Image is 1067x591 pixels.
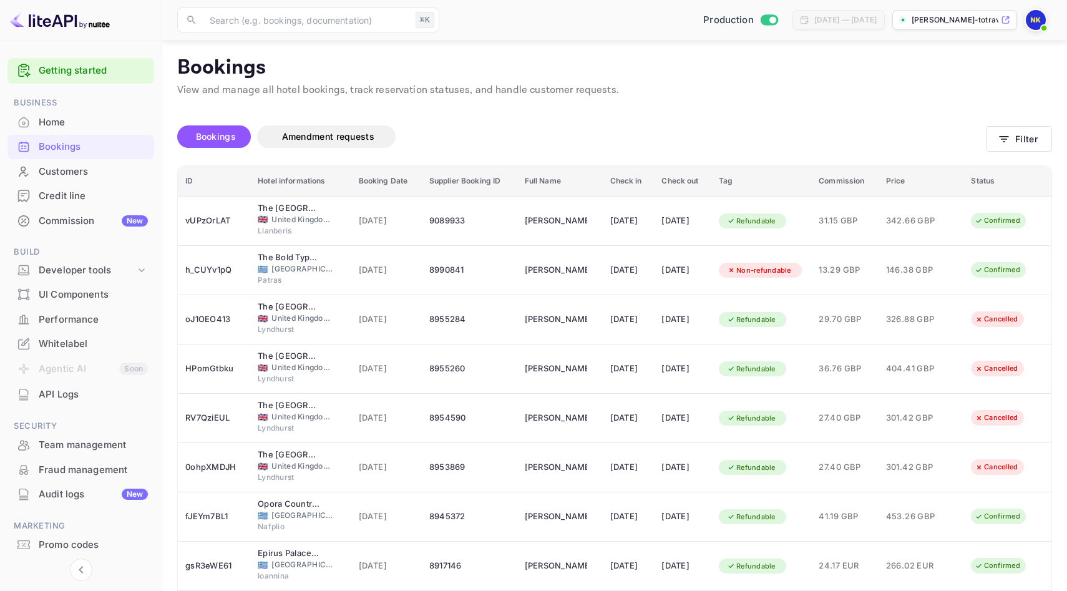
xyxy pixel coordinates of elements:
div: API Logs [39,388,148,402]
span: United Kingdom of [GEOGRAPHIC_DATA] and [GEOGRAPHIC_DATA] [271,214,334,225]
span: 27.40 GBP [819,461,870,474]
div: Team management [7,433,154,457]
span: 29.70 GBP [819,313,870,326]
th: Status [963,166,1051,197]
span: United Kingdom of [GEOGRAPHIC_DATA] and [GEOGRAPHIC_DATA] [271,411,334,422]
a: Audit logsNew [7,482,154,506]
div: Refundable [719,411,784,426]
span: United Kingdom of [GEOGRAPHIC_DATA] and [GEOGRAPHIC_DATA] [271,461,334,472]
div: Bookings [39,140,148,154]
th: Booking Date [351,166,422,197]
div: Cancelled [967,361,1026,376]
p: [PERSON_NAME]-totrave... [912,14,998,26]
div: [DATE] [661,457,704,477]
div: Cancelled [967,410,1026,426]
div: 8954590 [429,408,510,428]
div: Switch to Sandbox mode [698,13,782,27]
span: 266.02 EUR [886,559,948,573]
div: RV7QziEUL [185,408,243,428]
a: Credit line [7,184,154,207]
a: Whitelabel [7,332,154,355]
span: Greece [258,561,268,569]
span: Marketing [7,519,154,533]
div: [DATE] [610,310,647,330]
div: Confirmed [967,558,1028,574]
span: [GEOGRAPHIC_DATA] [271,559,334,570]
div: The Crown Manor House Hotel [258,350,320,363]
div: Epirus Palace Congress & Spa [258,547,320,560]
div: oJ1OEO413 [185,310,243,330]
div: 8945372 [429,507,510,527]
span: 301.42 GBP [886,461,948,474]
span: United Kingdom of Great Britain and Northern Ireland [258,364,268,372]
div: Credit line [39,189,148,203]
th: Tag [711,166,811,197]
button: Filter [986,126,1052,152]
th: ID [178,166,250,197]
th: Check out [654,166,711,197]
th: Price [879,166,964,197]
span: Nafplio [258,521,320,532]
th: Hotel informations [250,166,351,197]
div: Home [7,110,154,135]
div: [DATE] [661,359,704,379]
div: 9089933 [429,211,510,231]
div: [DATE] — [DATE] [814,14,877,26]
div: account-settings tabs [177,125,986,148]
div: Debbie Bradley [525,359,587,379]
a: Team management [7,433,154,456]
div: Fraud management [39,463,148,477]
span: Amendment requests [282,131,374,142]
div: Developer tools [7,260,154,281]
div: Promo codes [39,538,148,552]
div: API Logs [7,383,154,407]
span: United Kingdom of [GEOGRAPHIC_DATA] and [GEOGRAPHIC_DATA] [271,362,334,373]
div: h_CUYv1pQ [185,260,243,280]
span: 24.17 EUR [819,559,870,573]
span: Production [703,13,754,27]
span: [DATE] [359,411,414,425]
div: Audit logsNew [7,482,154,507]
a: UI Components [7,283,154,306]
div: Debbie Bradley [525,457,587,477]
div: Confirmed [967,213,1028,228]
div: [DATE] [610,408,647,428]
div: Commission [39,214,148,228]
div: [DATE] [610,359,647,379]
a: Bookings [7,135,154,158]
button: Collapse navigation [70,559,92,581]
span: Greece [258,512,268,520]
span: [DATE] [359,559,414,573]
a: Fraud management [7,458,154,481]
div: Katerina Kampa [525,507,587,527]
a: Customers [7,160,154,183]
div: ⌘K [416,12,434,28]
div: New [122,489,148,500]
div: 8955284 [429,310,510,330]
div: Refundable [719,361,784,377]
div: Refundable [719,460,784,476]
div: Katerina Kampa [525,260,587,280]
div: gsR3eWE61 [185,556,243,576]
div: Refundable [719,559,784,574]
div: Confirmed [967,262,1028,278]
div: Opora Country Living [258,498,320,510]
div: [DATE] [661,211,704,231]
span: Greece [258,265,268,273]
div: Ioannis Michalopoulos [525,556,587,576]
div: [DATE] [610,507,647,527]
div: The Crown Manor House Hotel [258,301,320,313]
div: Samuel Collins [525,211,587,231]
div: 8990841 [429,260,510,280]
div: [DATE] [661,556,704,576]
span: 41.19 GBP [819,510,870,524]
div: Whitelabel [7,332,154,356]
div: [DATE] [610,457,647,477]
div: Credit line [7,184,154,208]
div: vUPzOrLAT [185,211,243,231]
div: UI Components [39,288,148,302]
span: Security [7,419,154,433]
div: Performance [39,313,148,327]
span: Lyndhurst [258,472,320,483]
div: New [122,215,148,227]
